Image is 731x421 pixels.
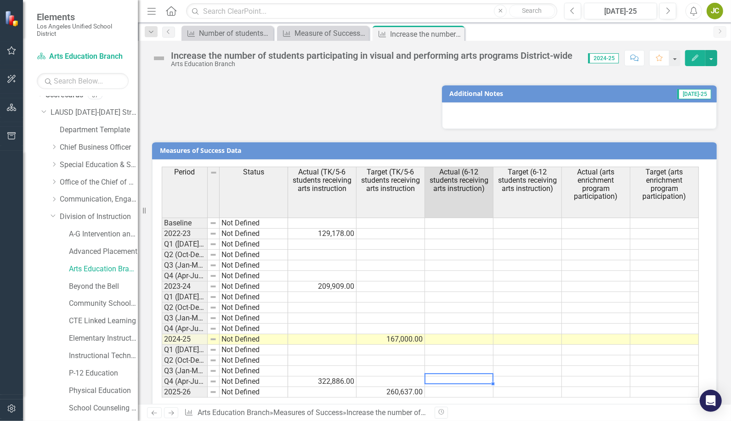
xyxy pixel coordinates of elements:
[220,303,288,313] td: Not Defined
[162,218,208,229] td: Baseline
[288,376,357,387] td: 322,886.00
[210,169,217,176] img: 8DAGhfEEPCf229AAAAAElFTkSuQmCC
[587,6,654,17] div: [DATE]-25
[60,125,138,135] a: Department Template
[220,355,288,366] td: Not Defined
[69,316,138,326] a: CTE Linked Learning
[60,194,138,205] a: Communication, Engagement & Collaboration
[162,271,208,281] td: Q4 (Apr-Jun)-23/24
[69,247,138,257] a: Advanced Placement
[69,333,138,344] a: Elementary Instruction
[288,281,357,292] td: 209,909.00
[210,325,217,332] img: 8DAGhfEEPCf229AAAAAElFTkSuQmCC
[220,334,288,345] td: Not Defined
[210,346,217,354] img: 8DAGhfEEPCf229AAAAAElFTkSuQmCC
[450,90,609,97] h3: Additional Notes
[220,313,288,324] td: Not Defined
[60,160,138,170] a: Special Education & Specialized Programs
[220,281,288,292] td: Not Defined
[210,283,217,290] img: 8DAGhfEEPCf229AAAAAElFTkSuQmCC
[220,387,288,398] td: Not Defined
[37,51,129,62] a: Arts Education Branch
[279,28,367,39] a: Measure of Success - Scorecard Report
[220,229,288,239] td: Not Defined
[69,351,138,361] a: Instructional Technology Initiative
[243,168,264,176] span: Status
[171,51,572,61] div: Increase the number of students participating in visual and performing arts programs District-wide
[162,345,208,355] td: Q1 ([DATE]-Sep)-25/26
[88,91,102,99] div: 67
[69,264,138,275] a: Arts Education Branch
[162,260,208,271] td: Q3 (Jan-Mar)-23/24
[162,376,208,387] td: Q4 (Apr-Jun)-25/26
[427,168,491,192] span: Actual (6-12 students receiving arts instruction)
[220,250,288,260] td: Not Defined
[69,298,138,309] a: Community Schools Initiative
[390,28,462,40] div: Increase the number of students participating in visual and performing arts programs District-wide
[210,293,217,301] img: 8DAGhfEEPCf229AAAAAElFTkSuQmCC
[677,89,711,99] span: [DATE]-25
[162,324,208,334] td: Q4 (Apr-Jun)-24/25
[69,368,138,379] a: P-12 Education
[175,168,195,176] span: Period
[220,324,288,334] td: Not Defined
[588,53,619,63] span: 2024-25
[495,168,560,192] span: Target (6-12 students receiving arts instruction)
[162,366,208,376] td: Q3 (Jan-Mar)-25/26
[69,229,138,240] a: A-G Intervention and Support
[210,357,217,364] img: 8DAGhfEEPCf229AAAAAElFTkSuQmCC
[220,366,288,376] td: Not Defined
[5,11,21,27] img: ClearPoint Strategy
[162,303,208,313] td: Q2 (Oct-Dec)-24/25
[210,230,217,237] img: 8DAGhfEEPCf229AAAAAElFTkSuQmCC
[220,376,288,387] td: Not Defined
[37,73,129,89] input: Search Below...
[584,3,657,19] button: [DATE]-25
[220,292,288,303] td: Not Defined
[186,3,557,19] input: Search ClearPoint...
[273,408,343,417] a: Measures of Success
[220,218,288,229] td: Not Defined
[37,22,129,38] small: Los Angeles Unified School District
[162,239,208,250] td: Q1 ([DATE]-Sep)-23/24
[522,7,542,14] span: Search
[162,334,208,345] td: 2024-25
[288,229,357,239] td: 129,178.00
[295,28,367,39] div: Measure of Success - Scorecard Report
[162,355,208,366] td: Q2 (Oct-Dec)-25/26
[220,271,288,281] td: Not Defined
[210,241,217,248] img: 8DAGhfEEPCf229AAAAAElFTkSuQmCC
[60,177,138,188] a: Office of the Chief of Staff
[69,386,138,396] a: Physical Education
[509,5,555,17] button: Search
[210,388,217,396] img: 8DAGhfEEPCf229AAAAAElFTkSuQmCC
[210,304,217,311] img: 8DAGhfEEPCf229AAAAAElFTkSuQmCC
[162,387,208,398] td: 2025-26
[162,313,208,324] td: Q3 (Jan-Mar)-24/25
[700,390,722,412] div: Open Intercom Messenger
[210,262,217,269] img: 8DAGhfEEPCf229AAAAAElFTkSuQmCC
[357,387,425,398] td: 260,637.00
[210,219,217,227] img: 8DAGhfEEPCf229AAAAAElFTkSuQmCC
[69,281,138,292] a: Beyond the Bell
[171,61,572,67] div: Arts Education Branch
[152,51,166,66] img: Not Defined
[632,168,697,200] span: Target (arts enrichment program participation)
[210,378,217,385] img: 8DAGhfEEPCf229AAAAAElFTkSuQmCC
[162,250,208,260] td: Q2 (Oct-Dec)-23/24
[707,3,723,19] button: JC
[162,281,208,292] td: 2023-24
[198,408,270,417] a: Arts Education Branch
[220,239,288,250] td: Not Defined
[210,314,217,322] img: 8DAGhfEEPCf229AAAAAElFTkSuQmCC
[60,212,138,222] a: Division of Instruction
[210,336,217,343] img: 8DAGhfEEPCf229AAAAAElFTkSuQmCC
[60,142,138,153] a: Chief Business Officer
[51,107,138,118] a: LAUSD [DATE]-[DATE] Strategic Plan
[357,334,425,345] td: 167,000.00
[290,168,354,192] span: Actual (TK/5-6 students receiving arts instruction
[69,403,138,414] a: School Counseling Services
[199,28,271,39] div: Number of students participating in arts education during the [DATE]
[346,408,663,417] div: Increase the number of students participating in visual and performing arts programs District-wide
[210,272,217,280] img: 8DAGhfEEPCf229AAAAAElFTkSuQmCC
